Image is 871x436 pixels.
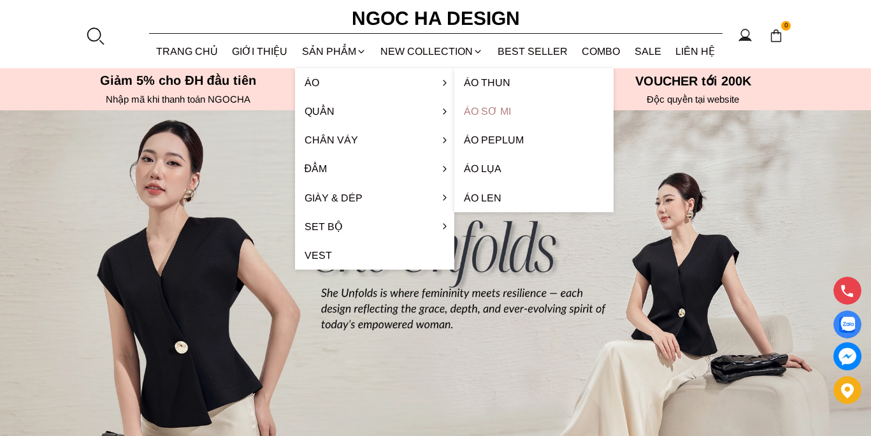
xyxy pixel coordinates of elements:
a: messenger [833,342,861,370]
div: SẢN PHẨM [295,34,374,68]
a: Quần [295,97,454,126]
a: Đầm [295,154,454,183]
a: GIỚI THIỆU [225,34,295,68]
a: TRANG CHỦ [149,34,226,68]
a: NEW COLLECTION [373,34,491,68]
a: Chân váy [295,126,454,154]
a: BEST SELLER [491,34,575,68]
a: Áo sơ mi [454,97,614,126]
a: Combo [575,34,628,68]
font: Nhập mã khi thanh toán NGOCHA [106,94,250,105]
a: Vest [295,241,454,270]
h5: VOUCHER tới 200K [568,73,818,89]
h6: Độc quyền tại website [568,94,818,105]
a: Áo [295,68,454,97]
a: Áo len [454,184,614,212]
a: Áo thun [454,68,614,97]
a: LIÊN HỆ [668,34,723,68]
img: img-CART-ICON-ksit0nf1 [769,29,783,43]
a: Giày & Dép [295,184,454,212]
a: Áo lụa [454,154,614,183]
a: Ngoc Ha Design [340,3,531,34]
span: 0 [781,21,791,31]
a: Áo Peplum [454,126,614,154]
a: Set Bộ [295,212,454,241]
font: Giảm 5% cho ĐH đầu tiên [100,73,256,87]
img: Display image [839,317,855,333]
a: SALE [628,34,669,68]
a: Display image [833,310,861,338]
